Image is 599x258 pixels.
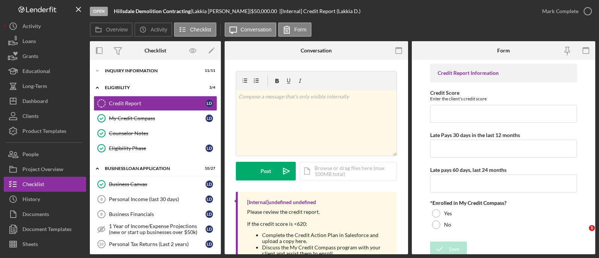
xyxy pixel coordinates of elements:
[94,192,217,207] a: 8Personal Income (last 30 days)LD
[109,145,206,151] div: Eligibility Phase
[278,22,311,37] button: Form
[225,22,277,37] button: Conversation
[206,225,213,233] div: L D
[206,180,213,188] div: L D
[294,27,307,33] label: Form
[202,166,215,171] div: 10 / 27
[438,70,569,76] div: Credit Report Information
[430,132,520,138] label: Late Pays 30 days in the last 12 months
[114,8,192,14] div: |
[105,69,197,73] div: INQUIRY INFORMATION
[190,27,212,33] label: Checklist
[4,207,86,222] button: Documents
[22,162,63,179] div: Project Overview
[430,89,459,96] label: Credit Score
[22,237,38,254] div: Sheets
[94,141,217,156] a: Eligibility PhaseLD
[4,34,86,49] button: Loans
[134,22,172,37] button: Activity
[94,222,217,237] a: 1 Year of Income/Expense Projections (new or start up businesses over $50k)LD
[430,242,467,257] button: Save
[109,181,206,187] div: Business Canvas
[4,124,86,139] a: Product Templates
[542,4,578,19] div: Mark Complete
[22,192,40,209] div: History
[90,7,108,16] div: Open
[262,245,389,257] li: Discuss the My Credit Compass program with your client and assist them to enroll.
[4,79,86,94] button: Long-Term
[22,64,50,81] div: Educational
[261,162,271,180] div: Post
[247,199,316,205] div: [Internal] undefined undefined
[94,126,217,141] a: Counselor Notes
[444,210,452,216] label: Yes
[94,177,217,192] a: Business CanvasLD
[22,207,49,224] div: Documents
[4,237,86,252] button: Sheets
[4,49,86,64] button: Grants
[206,210,213,218] div: L D
[4,192,86,207] button: History
[301,48,332,54] div: Conversation
[109,223,206,235] div: 1 Year of Income/Expense Projections (new or start up businesses over $50k)
[22,177,44,194] div: Checklist
[4,162,86,177] button: Project Overview
[206,145,213,152] div: L D
[94,96,217,111] a: Credit ReportLD
[430,167,507,173] label: Late pays 60 days, last 24 months
[106,27,128,33] label: Overview
[109,196,206,202] div: Personal Income (last 30 days)
[206,240,213,248] div: L D
[22,222,72,239] div: Document Templates
[4,222,86,237] button: Document Templates
[4,94,86,109] button: Dashboard
[4,147,86,162] button: People
[206,115,213,122] div: L D
[535,4,595,19] button: Mark Complete
[4,109,86,124] button: Clients
[247,221,389,227] div: If the credit score is <620:
[22,34,36,51] div: Loans
[22,19,41,36] div: Activity
[202,69,215,73] div: 11 / 11
[206,100,213,107] div: L D
[99,242,103,246] tspan: 10
[251,8,279,14] div: $50,000.00
[105,85,197,90] div: ELIGIBILITY
[174,22,216,37] button: Checklist
[100,197,103,201] tspan: 8
[206,195,213,203] div: L D
[22,79,47,95] div: Long-Term
[4,177,86,192] button: Checklist
[22,49,38,66] div: Grants
[150,27,167,33] label: Activity
[236,162,296,180] button: Post
[94,111,217,126] a: My Credit CompassLD
[202,85,215,90] div: 3 / 4
[497,48,510,54] div: Form
[4,64,86,79] button: Educational
[262,232,389,244] li: Complete the Credit Action Plan in Salesforce and upload a copy here.
[22,109,39,125] div: Clients
[105,166,197,171] div: BUSINESS LOAN APPLICATION
[109,241,206,247] div: Personal Tax Returns (Last 2 years)
[109,130,217,136] div: Counselor Notes
[192,8,251,14] div: Lakkia [PERSON_NAME] |
[22,94,48,110] div: Dashboard
[247,209,389,215] div: Please review the credit report.
[241,27,272,33] label: Conversation
[449,242,459,257] div: Save
[430,200,577,206] div: *Enrolled in My Credit Compass?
